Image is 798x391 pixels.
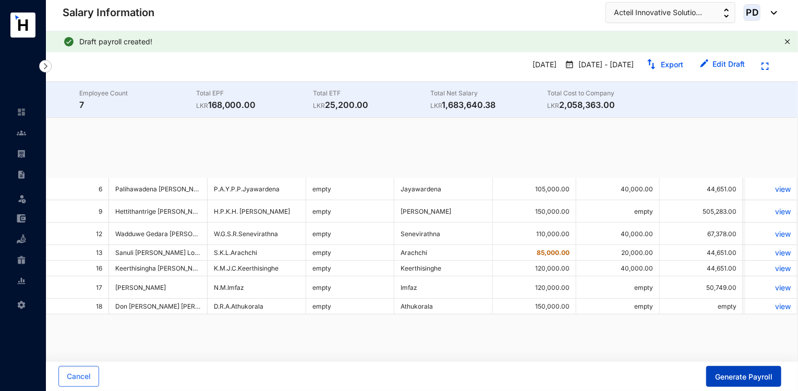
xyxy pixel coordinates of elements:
img: up-down-arrow.74152d26bf9780fbf563ca9c90304185.svg [724,8,729,18]
img: payroll-calender.2a2848c9e82147e90922403bdc96c587.svg [565,59,574,70]
li: Expenses [8,208,33,229]
img: nav-icon-right.af6afadce00d159da59955279c43614e.svg [39,60,52,72]
a: Edit Draft [712,59,745,68]
li: Contacts [8,123,33,143]
td: 6 [46,178,109,200]
td: empty [306,178,394,200]
td: P.A.Y.P.P.Jyawardena [208,178,306,200]
p: [DATE] [524,56,561,74]
span: Don [PERSON_NAME] [PERSON_NAME] [115,302,232,310]
td: Senevirathna [394,223,493,245]
a: view [752,264,791,273]
button: Generate Payroll [706,366,781,387]
td: 20,000.00 [576,245,660,261]
div: Draft payroll created! [79,36,780,47]
td: 50,749.00 [660,276,743,299]
li: Contracts [8,164,33,185]
td: W.G.S.R.Senevirathna [208,223,306,245]
td: empty [306,245,394,261]
td: 505,283.00 [660,200,743,223]
img: gratuity-unselected.a8c340787eea3cf492d7.svg [17,255,26,265]
td: 40,000.00 [576,178,660,200]
p: Employee Count [79,88,196,99]
p: LKR [547,101,559,111]
img: leave-unselected.2934df6273408c3f84d9.svg [17,193,27,204]
td: 13 [46,245,109,261]
img: settings-unselected.1febfda315e6e19643a1.svg [17,300,26,310]
span: Acteil Innovative Solutio... [614,7,702,18]
td: N.M.Imfaz [208,276,306,299]
img: report-unselected.e6a6b4230fc7da01f883.svg [17,276,26,286]
li: Gratuity [8,250,33,271]
img: home-unselected.a29eae3204392db15eaf.svg [17,107,26,117]
td: empty [306,276,394,299]
td: 18 [46,299,109,314]
button: Edit Draft [692,56,753,73]
img: expense-unselected.2edcf0507c847f3e9e96.svg [17,214,26,223]
td: empty [306,261,394,276]
a: view [752,229,791,238]
span: Keerthisingha [PERSON_NAME] [PERSON_NAME] [115,264,260,272]
td: H.P.K.H. [PERSON_NAME] [208,200,306,223]
p: Total EPF [196,88,313,99]
p: Total Net Salary [430,88,547,99]
td: empty [660,299,743,314]
td: S.K.L.Arachchi [208,245,306,261]
button: close [784,39,791,45]
span: Palihawadena [PERSON_NAME] [PERSON_NAME] Jayawardena [115,185,304,193]
p: 7 [79,99,196,111]
span: [PERSON_NAME] [115,284,201,291]
img: payroll-unselected.b590312f920e76f0c668.svg [17,149,26,158]
td: 12 [46,223,109,245]
td: 40,000.00 [576,261,660,276]
td: 9 [46,200,109,223]
td: empty [306,200,394,223]
span: PD [746,8,758,17]
img: loan-unselected.d74d20a04637f2d15ab5.svg [17,235,26,244]
span: Hettithantrige [PERSON_NAME] [PERSON_NAME] [115,207,260,215]
td: Keerthisinghe [394,261,493,276]
p: 168,000.00 [196,99,313,111]
li: Reports [8,271,33,291]
li: Payroll [8,143,33,164]
span: K.M.J.C.Keerthisinghe [214,264,279,272]
a: view [752,207,791,216]
td: empty [576,276,660,299]
td: 44,651.00 [660,245,743,261]
span: Sanuli [PERSON_NAME] Lokukodikara Arachchi [115,249,256,256]
td: Jayawardena [394,178,493,200]
td: D.R.A.Athukorala [208,299,306,314]
td: Athukorala [394,299,493,314]
li: Loan [8,229,33,250]
td: 44,651.00 [660,178,743,200]
td: 120,000.00 [493,261,576,276]
td: 40,000.00 [576,223,660,245]
td: empty [306,223,394,245]
p: Salary Information [63,5,154,20]
td: 150,000.00 [493,299,576,314]
img: dropdown-black.8e83cc76930a90b1a4fdb6d089b7bf3a.svg [766,11,777,15]
p: [DATE] - [DATE] [574,59,634,71]
td: [PERSON_NAME] [394,200,493,223]
p: view [752,302,791,311]
td: empty [306,299,394,314]
a: view [752,185,791,193]
p: LKR [430,101,442,111]
a: view [752,283,791,292]
td: 44,651.00 [660,261,743,276]
img: people-unselected.118708e94b43a90eceab.svg [17,128,26,138]
td: 150,000.00 [493,200,576,223]
img: edit.b4a5041f3f6abf5ecd95e844d29cd5d6.svg [700,59,708,68]
td: 110,000.00 [493,223,576,245]
p: 25,200.00 [313,99,430,111]
td: 105,000.00 [493,178,576,200]
span: 85,000.00 [537,249,570,256]
td: empty [576,200,660,223]
button: Export [638,56,692,73]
